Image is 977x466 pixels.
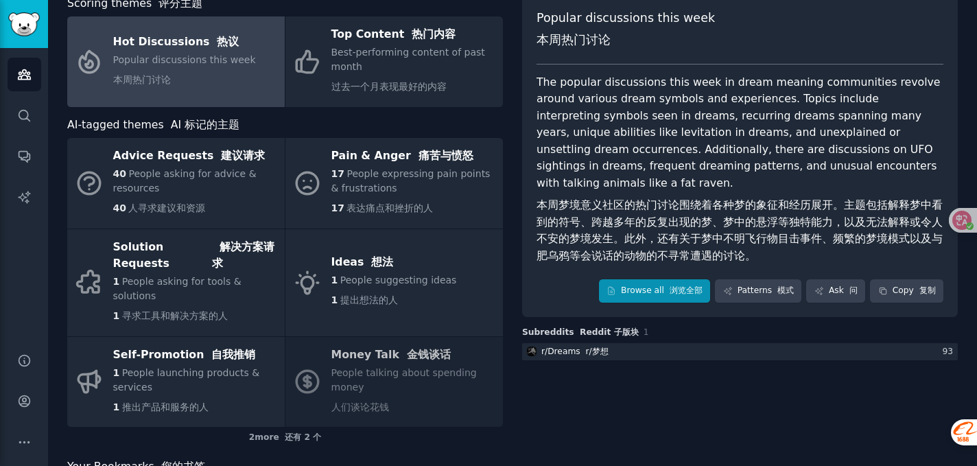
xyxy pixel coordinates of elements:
div: Solution Requests [113,236,278,275]
font: 热议 [217,35,239,48]
span: 1 [644,327,649,337]
span: 1 [331,294,338,305]
font: AI 标记的主题 [171,118,239,131]
span: 推出产品和服务的人 [122,401,209,412]
div: Ideas [331,252,457,274]
div: Top Content [331,24,496,46]
div: Pain & Anger [331,145,496,167]
font: 本周梦境意义社区的热门讨论围绕着各种梦的象征和经历展开。主题包括解释梦中看到的符号、跨越多年的反复出现的梦、梦中的悬浮等独特能力，以及无法解释或令人不安的梦境发生。此外，还有关于梦中不明飞行物目... [537,198,943,262]
font: 浏览全部 [670,286,703,295]
div: 2 more [67,427,503,449]
a: Hot Discussions 热议Popular discussions this week本周热门讨论 [67,16,285,107]
span: People launching products & services [113,367,260,393]
a: Dreamsr/Dreams r/梦想93 [522,343,958,360]
font: 解决方案请求 [212,240,274,270]
font: 模式 [777,286,794,295]
span: Popular discussions this week [537,10,715,54]
span: Popular discussions this week [113,54,256,85]
span: AI-tagged themes [67,117,239,134]
span: 人寻求建议和资源 [128,202,205,213]
div: Advice Requests [113,145,278,167]
span: 17 [331,168,344,179]
font: 自我推销 [211,348,255,361]
font: r/梦想 [586,347,609,356]
a: Top Content 热门内容Best-performing content of past month过去一个月表现最好的内容 [285,16,503,107]
img: Dreams [527,347,537,356]
font: Reddit 子版块 [580,327,639,337]
span: People suggesting ideas [340,275,457,286]
span: 17 [331,202,344,213]
font: 本周热门讨论 [537,33,611,47]
a: Solution Requests 解决方案请求1People asking for tools & solutions1寻求工具和解决方案的人 [67,229,285,336]
a: Self-Promotion 自我推销1People launching products & services1推出产品和服务的人 [67,337,285,428]
div: The popular discussions this week in dream meaning communities revolve around various dream symbo... [537,74,943,270]
div: Hot Discussions [113,31,256,53]
span: 40 [113,202,126,213]
span: 1 [113,310,120,321]
span: Subreddits [522,327,639,339]
span: Best-performing content of past month [331,47,485,92]
span: 寻求工具和解决方案的人 [122,310,228,321]
span: People asking for advice & resources [113,168,257,194]
span: People asking for tools & solutions [113,276,242,301]
span: 表达痛点和挫折的人 [346,202,433,213]
a: Pain & Anger 痛苦与愤怒17People expressing pain points & frustrations17表达痛点和挫折的人 [285,138,503,229]
span: 1 [113,367,120,378]
a: Advice Requests 建议请求40People asking for advice & resources40人寻求建议和资源 [67,138,285,229]
a: Browse all 浏览全部 [599,279,711,303]
a: Ideas 想法1People suggesting ideas1提出想法的人 [285,229,503,336]
div: Self-Promotion [113,344,278,366]
span: People expressing pain points & frustrations [331,168,491,194]
font: 热门内容 [412,27,456,40]
font: 本周热门讨论 [113,74,171,85]
font: 痛苦与愤怒 [419,149,473,162]
img: GummySearch logo [8,12,40,36]
font: 还有 2 个 [285,432,321,442]
font: 建议请求 [221,149,265,162]
font: 过去一个月表现最好的内容 [331,81,447,92]
span: 40 [113,168,126,179]
font: 问 [849,286,858,295]
button: Copy 复制 [870,279,943,303]
font: 想法 [371,255,393,268]
a: Ask 问 [806,279,865,303]
div: r/ Dreams [541,346,609,358]
span: 1 [113,401,120,412]
a: Patterns 模式 [715,279,801,303]
font: 复制 [919,286,936,295]
span: 提出想法的人 [340,294,398,305]
span: 1 [113,276,120,287]
span: 1 [331,275,338,286]
div: 93 [942,346,958,358]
